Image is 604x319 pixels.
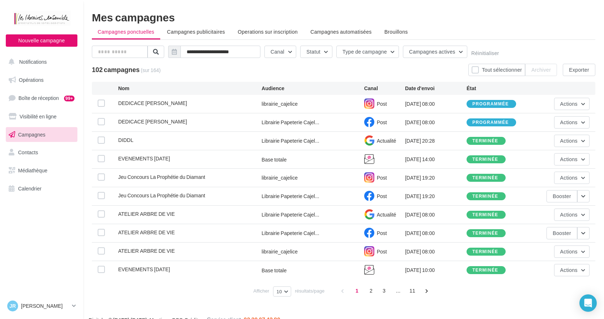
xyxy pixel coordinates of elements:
[261,119,319,126] span: Librairie Papeterie Cajel...
[261,156,286,163] div: Base totale
[118,174,205,180] span: Jeu Concours La Prophétie du Diamant
[467,85,528,92] div: État
[405,100,467,108] div: [DATE] 08:00
[118,211,175,217] span: ATELIER ARBRE DE VIE
[377,230,387,236] span: Post
[405,230,467,237] div: [DATE] 08:00
[405,156,467,163] div: [DATE] 14:00
[300,46,332,58] button: Statut
[4,163,79,178] a: Médiathèque
[554,135,590,147] button: Actions
[472,157,498,162] div: terminée
[118,118,187,125] span: DEDICACE MELANIE THEAULT
[560,248,578,255] span: Actions
[19,77,43,83] span: Opérations
[546,190,577,202] button: Booster
[472,176,498,180] div: terminée
[261,230,319,237] span: Librairie Papeterie Cajel...
[18,95,59,101] span: Boîte de réception
[392,285,404,297] span: ...
[377,175,387,181] span: Post
[472,213,498,217] div: terminée
[276,289,282,294] span: 10
[4,181,79,196] a: Calendrier
[554,209,590,221] button: Actions
[377,193,387,199] span: Post
[19,59,47,65] span: Notifications
[377,248,387,255] span: Post
[6,34,77,47] button: Nouvelle campagne
[472,120,509,125] div: programmée
[554,153,590,165] button: Actions
[579,294,597,312] div: Open Intercom Messenger
[21,302,69,310] p: [PERSON_NAME]
[472,194,498,199] div: terminée
[4,145,79,160] a: Contacts
[409,49,455,55] span: Campagnes actives
[405,119,467,126] div: [DATE] 08:00
[118,155,170,161] span: EVENEMENTS OCTOBRE 2025
[560,175,578,181] span: Actions
[403,46,467,58] button: Campagnes actives
[261,137,319,144] span: Librairie Papeterie Cajel...
[261,193,319,200] span: Librairie Papeterie Cajel...
[18,149,38,155] span: Contacts
[261,211,319,218] span: Librairie Papeterie Cajel...
[92,12,595,22] div: Mes campagnes
[261,100,298,108] div: librairie_cajelice
[118,229,175,235] span: ATELIER ARBRE DE VIE
[118,248,175,254] span: ATELIER ARBRE DE VIE
[351,285,363,297] span: 1
[118,85,262,92] div: Nom
[560,156,578,162] span: Actions
[407,285,418,297] span: 11
[261,85,364,92] div: Audience
[554,98,590,110] button: Actions
[18,167,47,173] span: Médiathèque
[560,211,578,218] span: Actions
[525,64,557,76] button: Archiver
[6,299,77,313] a: Jr [PERSON_NAME]
[560,101,578,107] span: Actions
[364,85,405,92] div: Canal
[273,286,291,297] button: 10
[336,46,399,58] button: Type de campagne
[310,29,371,35] span: Campagnes automatisées
[472,139,498,143] div: terminée
[9,302,16,310] span: Jr
[377,101,387,107] span: Post
[254,287,269,294] span: Afficher
[20,113,56,119] span: Visibilité en ligne
[4,72,79,88] a: Opérations
[18,131,46,137] span: Campagnes
[560,119,578,125] span: Actions
[405,266,467,274] div: [DATE] 10:00
[546,227,577,239] button: Booster
[261,174,298,181] div: librairie_cajelice
[4,127,79,142] a: Campagnes
[377,211,396,218] span: Actualité
[560,267,578,273] span: Actions
[261,267,286,274] div: Base totale
[471,50,499,56] button: Réinitialiser
[554,172,590,184] button: Actions
[238,29,298,35] span: Operations sur inscription
[472,102,509,106] div: programmée
[141,67,161,74] span: (sur 164)
[554,264,590,276] button: Actions
[405,174,467,181] div: [DATE] 19:20
[295,287,325,294] span: résultats/page
[468,64,525,76] button: Tout sélectionner
[261,248,298,255] div: librairie_cajelice
[118,137,133,143] span: DIDDL
[554,245,590,258] button: Actions
[384,29,408,35] span: Brouillons
[405,193,467,200] div: [DATE] 19:20
[405,211,467,218] div: [DATE] 08:00
[167,29,225,35] span: Campagnes publicitaires
[4,54,76,70] button: Notifications
[405,137,467,144] div: [DATE] 20:28
[4,109,79,124] a: Visibilité en ligne
[563,64,595,76] button: Exporter
[378,285,390,297] span: 3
